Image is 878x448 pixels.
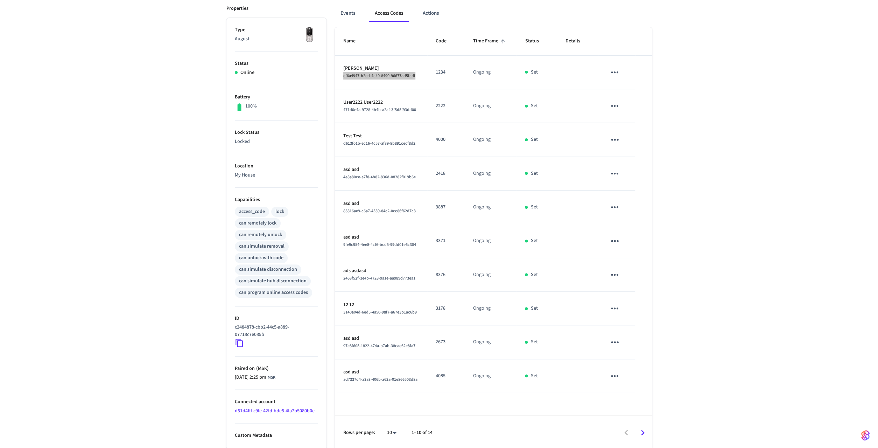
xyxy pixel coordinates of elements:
div: can remotely lock [239,220,276,227]
div: access_code [239,208,265,215]
p: 4000 [436,136,456,143]
p: User2222 User2222 [343,99,419,106]
button: Access Codes [369,5,409,22]
span: [DATE] 2:25 pm [235,374,266,381]
p: Type [235,26,318,34]
p: 2673 [436,338,456,346]
td: Ongoing [465,191,517,224]
p: asd asd [343,234,419,241]
p: Set [531,237,538,244]
p: Test Test [343,132,419,140]
img: SeamLogoGradient.69752ec5.svg [861,430,870,441]
span: Name [343,36,365,47]
div: can remotely unlock [239,231,282,239]
td: Ongoing [465,258,517,292]
p: Paired on [235,365,318,372]
p: August [235,35,318,43]
p: Capabilities [235,196,318,204]
span: 4e8a80ce-a7f8-4b82-836d-08282f019b6e [343,174,416,180]
p: 3178 [436,305,456,312]
p: Set [531,372,538,380]
span: Status [525,36,548,47]
p: asd asd [343,166,419,173]
p: Set [531,69,538,76]
p: 4085 [436,372,456,380]
span: Code [436,36,456,47]
p: Properties [226,5,248,12]
p: Location [235,163,318,170]
td: Ongoing [465,123,517,157]
p: Rows per page: [343,429,375,436]
button: Events [335,5,361,22]
p: 8376 [436,271,456,278]
td: Ongoing [465,292,517,325]
button: Go to next page [634,425,651,441]
p: Set [531,338,538,346]
td: Ongoing [465,56,517,89]
p: Battery [235,94,318,101]
img: Yale Assure Touchscreen Wifi Smart Lock, Satin Nickel, Front [301,26,318,44]
span: ef6a4947-b2ed-4c40-8490-96677ad5fcdf [343,73,415,79]
div: lock [275,208,284,215]
div: 10 [384,428,400,438]
p: ID [235,315,318,322]
p: 2418 [436,170,456,177]
p: Set [531,170,538,177]
p: c2484878-cbb2-44c5-a889-07718c7e085b [235,324,315,338]
td: Ongoing [465,325,517,359]
span: ( MSK ) [255,365,269,372]
p: My House [235,172,318,179]
div: can simulate disconnection [239,266,297,273]
span: MSK [268,374,275,381]
span: Details [565,36,589,47]
td: Ongoing [465,157,517,191]
p: 1–10 of 14 [412,429,433,436]
p: ads asdasd [343,267,419,275]
span: 3140a04d-6ed5-4a50-98f7-a67e3b1ac6b9 [343,309,417,315]
p: Lock Status [235,129,318,136]
div: ant example [335,5,652,22]
p: asd asd [343,335,419,342]
p: Connected account [235,398,318,406]
p: Set [531,305,538,312]
div: can unlock with code [239,254,283,262]
p: 1234 [436,69,456,76]
td: Ongoing [465,359,517,393]
p: Online [240,69,254,76]
span: 97e8f605-1822-474a-b7ab-38cae62e8fa7 [343,343,415,349]
p: asd asd [343,200,419,207]
p: Set [531,102,538,110]
table: sticky table [335,27,652,393]
div: can program online access codes [239,289,308,296]
a: d51d4fff-c9fe-42fd-bde5-4fa7b5080b0e [235,407,315,414]
p: [PERSON_NAME] [343,65,419,72]
span: 471d0e4a-9728-4b4b-a2af-3f5d5f93dd00 [343,107,416,113]
p: 12 12 [343,301,419,309]
p: asd asd [343,368,419,376]
p: Set [531,204,538,211]
p: Status [235,60,318,67]
span: Time Frame [473,36,507,47]
p: Set [531,271,538,278]
span: d613f01b-ec16-4c57-af39-8b891cecf8d2 [343,140,415,146]
p: Set [531,136,538,143]
p: Locked [235,138,318,145]
p: 100% [245,103,257,110]
span: ad7337d4-a3a3-406b-a62a-01e866503d8a [343,377,417,382]
span: 2463f52f-3e4b-4728-9a1e-aa989d773ea1 [343,275,415,281]
button: Actions [417,5,444,22]
p: 2222 [436,102,456,110]
td: Ongoing [465,224,517,258]
p: 3371 [436,237,456,244]
p: 3887 [436,204,456,211]
span: 83816ae9-c6a7-4539-84c2-0cc86f62d7c3 [343,208,416,214]
td: Ongoing [465,89,517,123]
p: Custom Metadata [235,432,318,439]
div: Europe/Moscow [235,374,275,381]
div: can simulate hub disconnection [239,277,307,285]
span: 9fe9c954-4ee8-4cf6-bcd5-99dd01e6c304 [343,242,416,248]
div: can simulate removal [239,243,285,250]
